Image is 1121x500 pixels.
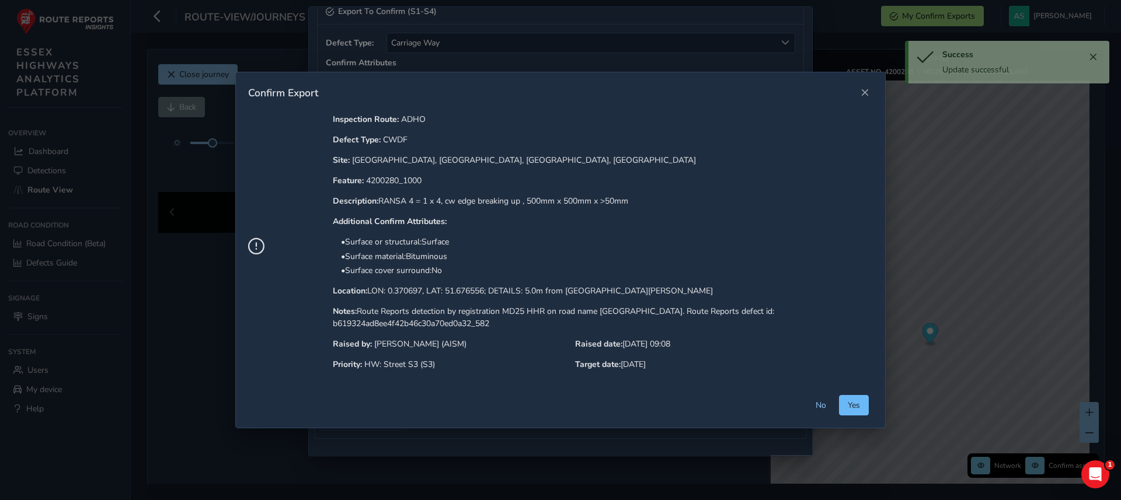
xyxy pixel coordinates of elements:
button: Close [857,85,873,101]
strong: Defect Type: [333,134,381,145]
p: LON: 0.370697, LAT: 51.676556; DETAILS: 5.0m from [GEOGRAPHIC_DATA][PERSON_NAME] [333,285,813,297]
p: ADHO [333,113,813,125]
span: Yes [848,400,860,411]
p: [DATE] [575,358,813,379]
p: • Surface or structural : Surface [341,236,813,248]
strong: Additional Confirm Attributes: [333,216,447,227]
button: No [807,395,835,415]
strong: Raised date: [575,338,622,349]
p: RANSA 4 = 1 x 4, cw edge breaking up , 500mm x 500mm x >50mm [333,195,813,207]
p: • Surface cover surround : No [341,264,813,277]
p: [PERSON_NAME] (AISM) [333,338,571,350]
div: Confirm Export [248,86,857,100]
span: 1 [1105,460,1115,470]
strong: Priority: [333,359,362,370]
strong: Location: [333,285,367,296]
p: • Surface material : Bituminous [341,250,813,263]
strong: Site: [333,155,350,166]
strong: Inspection Route: [333,114,399,125]
span: No [816,400,826,411]
iframe: Intercom live chat [1081,460,1109,488]
strong: Raised by: [333,338,372,349]
strong: Description: [333,195,378,207]
p: [DATE] 09:08 [575,338,813,358]
strong: Notes: [333,306,357,317]
p: HW: Street S3 (S3) [333,358,571,370]
button: Yes [839,395,869,415]
p: CWDF [333,134,813,146]
p: 4200280_1000 [333,174,813,187]
p: [GEOGRAPHIC_DATA], [GEOGRAPHIC_DATA], [GEOGRAPHIC_DATA], [GEOGRAPHIC_DATA] [333,154,813,166]
strong: Feature: [333,175,364,186]
p: Route Reports detection by registration MD25 HHR on road name [GEOGRAPHIC_DATA]. Route Reports de... [333,305,813,330]
strong: Target date: [575,359,621,370]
